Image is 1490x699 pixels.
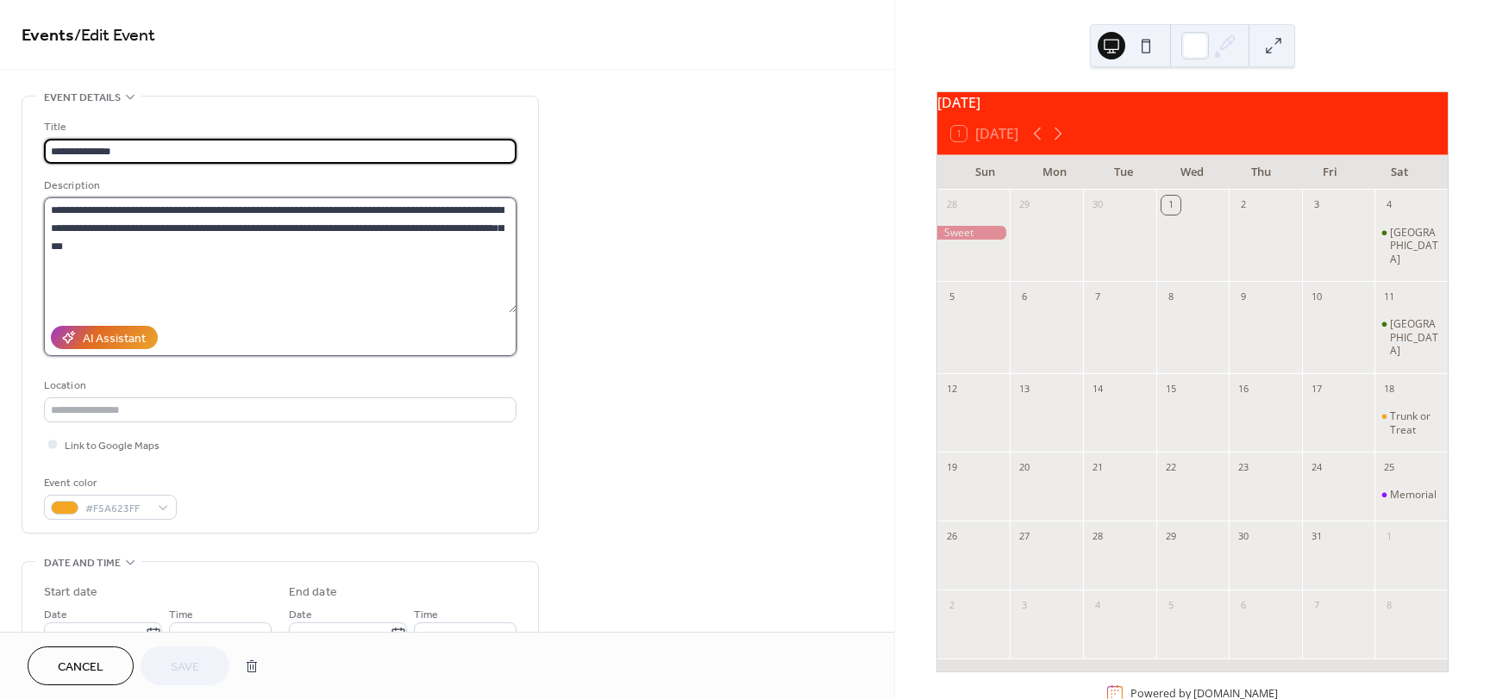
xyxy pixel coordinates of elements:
div: 11 [1380,287,1399,306]
div: 6 [1234,596,1253,615]
span: Cancel [58,658,103,677]
div: Title [44,118,513,136]
div: 24 [1307,458,1326,477]
div: 16 [1234,379,1253,398]
div: Tue [1089,155,1158,190]
div: 28 [942,196,961,215]
div: Mon [1020,155,1089,190]
div: 3 [1307,196,1326,215]
div: [GEOGRAPHIC_DATA] [1390,317,1441,358]
div: Sun [951,155,1020,190]
div: 4 [1380,196,1399,215]
div: 7 [1088,287,1107,306]
div: Start date [44,584,97,602]
span: Time [169,606,193,624]
div: Trunk or Treat [1374,409,1448,436]
div: 12 [942,379,961,398]
div: 5 [1161,596,1180,615]
div: 10 [1307,287,1326,306]
button: AI Assistant [51,326,158,349]
div: 19 [942,458,961,477]
div: Memorial [1374,488,1448,502]
div: 3 [1015,596,1034,615]
div: 30 [1234,527,1253,546]
div: 14 [1088,379,1107,398]
div: Wed [1158,155,1227,190]
div: 28 [1088,527,1107,546]
div: Thu [1227,155,1296,190]
span: / Edit Event [74,19,155,53]
div: 8 [1380,596,1399,615]
div: 20 [1015,458,1034,477]
div: 18 [1380,379,1399,398]
div: Memorial [1390,488,1437,502]
span: Date [44,606,67,624]
div: [GEOGRAPHIC_DATA] [1390,226,1441,266]
div: 26 [942,527,961,546]
div: 29 [1015,196,1034,215]
div: End date [289,584,337,602]
div: 17 [1307,379,1326,398]
div: 5 [942,287,961,306]
div: Pioneer Hall Reserved [1374,226,1448,266]
div: Trunk or Treat [1390,409,1441,436]
div: 1 [1380,527,1399,546]
div: 7 [1307,596,1326,615]
div: 2 [942,596,961,615]
div: 15 [1161,379,1180,398]
div: [DATE] [937,92,1448,113]
span: Link to Google Maps [65,437,160,455]
div: 9 [1234,287,1253,306]
div: Fri [1296,155,1365,190]
span: Event details [44,89,121,107]
span: Date and time [44,554,121,572]
div: 1 [1161,196,1180,215]
div: 21 [1088,458,1107,477]
div: Sweet Potato Festival [937,226,1011,240]
div: 13 [1015,379,1034,398]
div: Description [44,177,513,195]
span: Time [414,606,438,624]
div: Event color [44,474,173,492]
div: 6 [1015,287,1034,306]
div: 29 [1161,527,1180,546]
div: 23 [1234,458,1253,477]
div: 31 [1307,527,1326,546]
div: Location [44,377,513,395]
div: 25 [1380,458,1399,477]
div: Sat [1365,155,1434,190]
button: Cancel [28,646,134,685]
span: #F5A623FF [85,500,149,518]
div: 8 [1161,287,1180,306]
div: 22 [1161,458,1180,477]
a: Events [22,19,74,53]
div: 27 [1015,527,1034,546]
div: Pioneer Hall Reserved [1374,317,1448,358]
div: 4 [1088,596,1107,615]
span: Date [289,606,312,624]
div: 30 [1088,196,1107,215]
div: AI Assistant [83,330,146,348]
div: 2 [1234,196,1253,215]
